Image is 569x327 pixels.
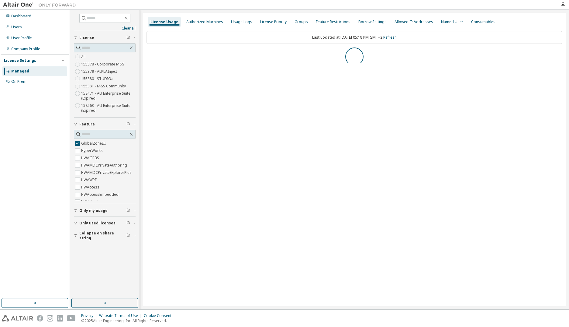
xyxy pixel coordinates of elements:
div: Website Terms of Use [99,313,144,318]
div: Last updated at: [DATE] 05:18 PM GMT+2 [147,31,562,44]
button: Collapse on share string [74,229,136,242]
label: 158563 - AU Enterprise Suite (Expired) [81,102,136,114]
span: Clear filter [126,35,130,40]
label: GlobalZoneEU [81,140,108,147]
label: HWAccess [81,184,101,191]
span: Clear filter [126,233,130,238]
div: Named User [441,19,463,24]
button: Feature [74,118,136,131]
a: Clear all [74,26,136,31]
label: 155379 - ALPLAInject [81,68,118,75]
span: Clear filter [126,221,130,226]
label: HWAMDCPrivateAuthoring [81,162,128,169]
span: Feature [79,122,95,127]
span: Only my usage [79,208,108,213]
label: All [81,53,87,61]
div: Privacy [81,313,99,318]
a: Refresh [383,35,397,40]
span: Only used licenses [79,221,116,226]
div: Consumables [471,19,495,24]
div: License Usage [150,19,178,24]
span: License [79,35,94,40]
span: Collapse on share string [79,231,126,241]
div: Dashboard [11,14,31,19]
button: Only used licenses [74,216,136,230]
label: HWAIFPBS [81,154,100,162]
label: HWAMDCPrivateExplorerPlus [81,169,133,176]
div: License Priority [260,19,287,24]
div: Managed [11,69,29,74]
p: © 2025 Altair Engineering, Inc. All Rights Reserved. [81,318,175,323]
img: instagram.svg [47,315,53,322]
label: 155380 - STUDIOa [81,75,115,83]
img: facebook.svg [37,315,43,322]
img: Altair One [3,2,79,8]
div: Users [11,25,22,30]
label: HWAccessEmbedded [81,191,120,198]
div: On Prem [11,79,26,84]
label: HyperWorks [81,147,104,154]
div: Company Profile [11,47,40,51]
span: Clear filter [126,208,130,213]
label: 158471 - AU Enterprise Suite (Expired) [81,90,136,102]
div: Authorized Machines [186,19,223,24]
div: Feature Restrictions [316,19,350,24]
label: HWAWPF [81,176,98,184]
div: License Settings [4,58,36,63]
img: youtube.svg [67,315,76,322]
div: Usage Logs [231,19,252,24]
div: Cookie Consent [144,313,175,318]
div: Borrow Settings [358,19,387,24]
img: linkedin.svg [57,315,63,322]
label: 155381 - M&S Community [81,83,127,90]
button: Only my usage [74,204,136,217]
label: HWActivate [81,198,102,206]
div: User Profile [11,36,32,40]
button: License [74,31,136,44]
img: altair_logo.svg [2,315,33,322]
div: Groups [295,19,308,24]
label: 155378 - Corporate M&S [81,61,126,68]
span: Clear filter [126,122,130,127]
div: Allowed IP Addresses [395,19,433,24]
